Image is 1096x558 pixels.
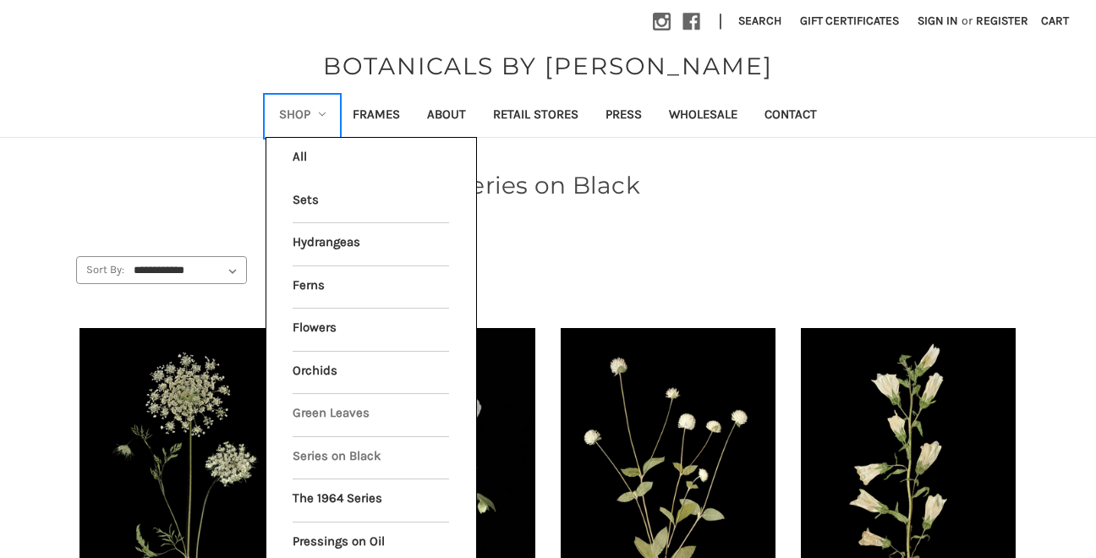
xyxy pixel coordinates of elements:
span: or [960,12,974,30]
li: | [712,8,729,36]
a: Ferns [293,266,449,309]
a: Press [592,96,655,137]
a: Orchids [293,352,449,394]
a: Green Leaves [293,394,449,436]
label: Sort By: [77,257,124,282]
a: The 1964 Series [293,479,449,522]
a: Retail Stores [479,96,592,137]
a: Hydrangeas [293,223,449,265]
a: Frames [339,96,414,137]
a: Wholesale [655,96,751,137]
a: About [414,96,479,137]
a: Flowers [293,309,449,351]
a: Series on Black [293,437,449,479]
a: Sets [293,181,449,223]
h1: Series on Black [76,167,1020,203]
a: BOTANICALS BY [PERSON_NAME] [315,48,781,84]
span: Cart [1041,14,1069,28]
a: Contact [751,96,830,137]
a: Shop [266,96,340,137]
